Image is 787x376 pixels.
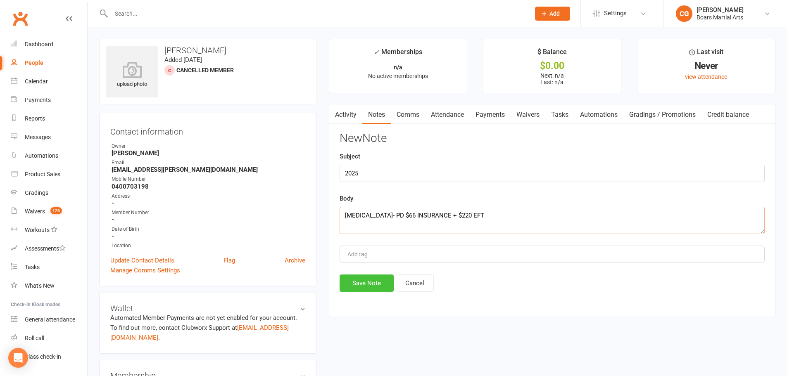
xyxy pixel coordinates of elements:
a: Clubworx [10,8,31,29]
div: Roll call [25,335,44,341]
div: Waivers [25,208,45,215]
a: Gradings [11,184,87,202]
div: Assessments [25,245,66,252]
div: $ Balance [537,47,567,61]
a: Messages [11,128,87,147]
a: Activity [329,105,362,124]
div: Open Intercom Messenger [8,348,28,368]
div: Never [645,61,768,70]
a: Assessments [11,239,87,258]
h3: Contact information [110,124,305,136]
div: Class check-in [25,353,61,360]
strong: [PERSON_NAME] [112,149,305,157]
div: Memberships [374,47,422,62]
div: $0.00 [491,61,613,70]
div: Reports [25,115,45,122]
strong: [EMAIL_ADDRESS][PERSON_NAME][DOMAIN_NAME] [112,166,305,173]
div: People [25,59,43,66]
no-payment-system: Automated Member Payments are not yet enabled for your account. To find out more, contact Clubwor... [110,314,297,341]
div: Product Sales [25,171,60,177]
span: No active memberships [368,73,428,79]
a: Workouts [11,221,87,239]
button: Add [535,7,570,21]
div: [PERSON_NAME] [697,6,744,14]
span: 126 [50,207,62,214]
a: Flag [223,255,235,265]
a: Product Sales [11,165,87,184]
a: What's New [11,277,87,295]
a: Payments [470,105,511,124]
div: What's New [25,282,55,289]
time: Added [DATE] [164,56,202,64]
div: Tasks [25,264,40,270]
button: Save Note [340,274,394,292]
div: Payments [25,97,51,103]
div: Automations [25,152,58,159]
a: Waivers 126 [11,202,87,221]
div: CG [676,5,692,22]
a: Automations [11,147,87,165]
i: ✓ [374,48,379,56]
a: Notes [362,105,391,124]
strong: n/a [394,64,402,71]
textarea: [MEDICAL_DATA]- PD $66 INSURANCE + $220 EFT [340,207,765,234]
div: Last visit [689,47,723,61]
div: upload photo [106,61,158,89]
a: Manage Comms Settings [110,265,180,275]
a: Gradings / Promotions [623,105,701,124]
a: Roll call [11,329,87,348]
a: Tasks [11,258,87,277]
div: Boars Martial Arts [697,14,744,21]
a: People [11,54,87,72]
a: Class kiosk mode [11,348,87,366]
a: General attendance kiosk mode [11,310,87,329]
input: Search... [109,8,524,19]
p: Next: n/a Last: n/a [491,72,613,85]
a: Archive [285,255,305,265]
div: Member Number [112,209,305,217]
a: Update Contact Details [110,255,174,265]
a: Attendance [425,105,470,124]
div: Email [112,159,305,167]
div: Address [112,192,305,200]
a: Calendar [11,72,87,91]
strong: - [112,216,305,223]
div: Messages [25,134,51,140]
a: view attendance [685,73,727,80]
a: Automations [574,105,623,124]
a: Payments [11,91,87,109]
h3: Wallet [110,304,305,313]
span: Cancelled member [176,67,234,73]
button: Cancel [396,274,434,292]
a: Comms [391,105,425,124]
div: Gradings [25,189,48,196]
div: General attendance [25,316,75,323]
strong: 0400703198 [112,183,305,190]
input: Add tag [347,249,376,259]
a: Dashboard [11,35,87,54]
div: Workouts [25,227,50,233]
span: Add [549,10,560,17]
label: Body [340,194,353,203]
h3: [PERSON_NAME] [106,46,309,55]
span: Settings [604,4,627,23]
div: Owner [112,142,305,150]
a: Credit balance [701,105,755,124]
h3: New Note [340,132,765,145]
div: Dashboard [25,41,53,47]
input: optional [340,165,765,182]
div: Location [112,242,305,250]
div: Calendar [25,78,48,85]
a: Tasks [545,105,574,124]
div: Mobile Number [112,175,305,183]
a: Waivers [511,105,545,124]
div: Date of Birth [112,225,305,233]
strong: - [112,232,305,240]
label: Subject [340,151,360,161]
a: Reports [11,109,87,128]
strong: - [112,199,305,207]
